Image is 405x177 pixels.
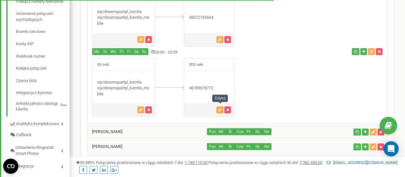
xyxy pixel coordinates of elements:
[16,38,70,50] a: Konta SIP
[16,26,70,38] a: Bramki sieciowe
[216,143,226,150] button: Wt
[9,140,70,159] a: Ustawienia Ringostat Smart Phone
[185,160,208,165] u: 1 745 115,00
[184,15,234,21] div: 48572135664
[16,163,34,169] span: Integracja
[9,130,70,141] a: Callback
[16,62,70,75] a: Kolejka połączeń
[87,144,122,149] a: [PERSON_NAME]
[16,121,59,127] span: Analityka kompleksowa
[96,160,208,165] span: Połączenia przetworzone w ciągu ostatnich 7 dni :
[216,128,226,135] button: Wt
[300,160,322,165] u: 7 382 453,00
[87,129,122,134] a: [PERSON_NAME]
[207,143,216,150] button: Pon
[9,117,70,130] a: Analityka kompleksowa
[16,87,70,99] a: Integracja z Kyivstar
[262,128,271,135] button: Nd
[132,48,140,55] button: Sa
[16,8,70,26] a: Ustawienia połączeń wychodzących
[16,50,70,63] a: Webhook numer
[140,48,148,55] button: Su
[117,48,126,55] button: Th
[262,143,271,150] button: Nd
[184,59,209,71] span: 300 sek.
[109,48,118,55] button: We
[383,141,399,156] div: Open Intercom Messenger
[209,160,322,165] span: Połączenia przetworzone w ciągu ostatnich 30 dni :
[253,128,262,135] button: Sb
[244,128,253,135] button: Pt
[92,79,155,97] div: sip/dreamapartpl_kamila sip/dreamapartpl_kamila_mobile
[3,159,18,174] button: Open CMP widget
[16,132,32,138] span: Callback
[101,48,109,55] button: Tu
[16,145,61,156] span: Ustawienia Ringostat Smart Phone
[234,128,244,135] button: Czw
[207,128,216,135] button: Pon
[9,159,70,172] a: Integracja
[234,143,244,150] button: Czw
[92,59,115,71] span: 30 sek.
[125,48,133,55] button: Fr
[87,48,287,57] div: 20:00 - 23:59
[253,143,262,150] button: Sb
[16,99,70,112] a: Ankieta jakości obsługi klientaBeta
[225,143,235,150] button: Śr
[184,85,234,91] div: 48789678772
[244,143,253,150] button: Pt
[16,75,70,87] a: Czarna lista
[225,128,235,135] button: Śr
[212,95,228,102] div: Edytuj
[92,48,101,55] button: Mo
[76,160,95,165] span: 99,989%
[327,160,397,165] a: [EMAIL_ADDRESS][DOMAIN_NAME]
[92,9,155,27] div: sip/dreamapartpl_kamila sip/dreamapartpl_kamila_mobile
